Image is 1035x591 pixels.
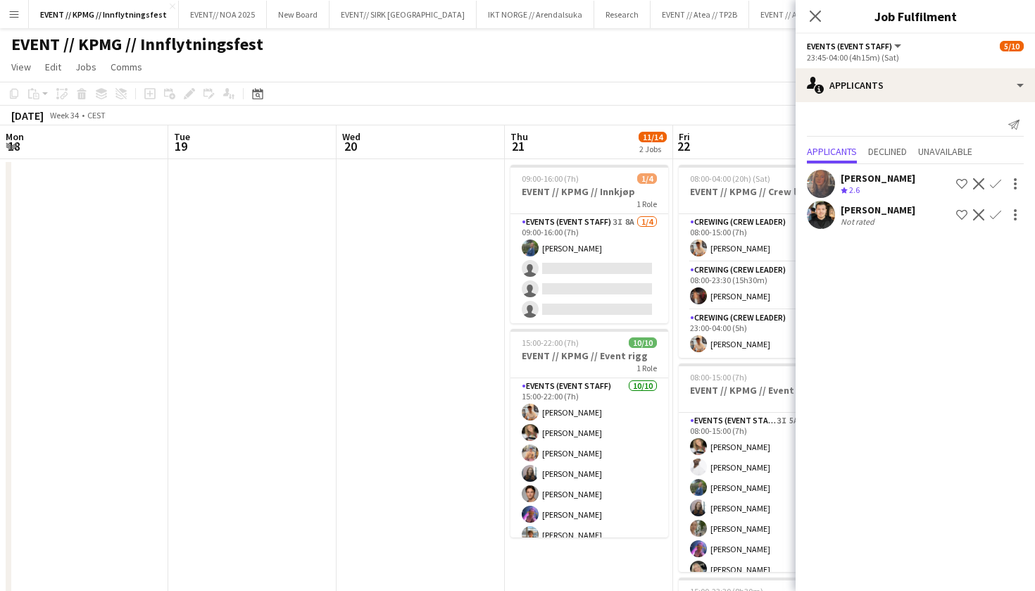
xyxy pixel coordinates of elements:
[918,147,972,156] span: Unavailable
[87,110,106,120] div: CEST
[70,58,102,76] a: Jobs
[11,108,44,123] div: [DATE]
[111,61,142,73] span: Comms
[636,363,657,373] span: 1 Role
[172,138,190,154] span: 19
[510,185,668,198] h3: EVENT // KPMG // Innkjøp
[1000,41,1024,51] span: 5/10
[11,61,31,73] span: View
[639,144,666,154] div: 2 Jobs
[636,199,657,209] span: 1 Role
[6,130,24,143] span: Mon
[679,262,836,310] app-card-role: Crewing (Crew Leader)1/108:00-23:30 (15h30m)[PERSON_NAME]
[690,372,747,382] span: 08:00-15:00 (7h)
[4,138,24,154] span: 18
[594,1,651,28] button: Research
[267,1,330,28] button: New Board
[796,7,1035,25] h3: Job Fulfilment
[796,68,1035,102] div: Applicants
[45,61,61,73] span: Edit
[510,214,668,323] app-card-role: Events (Event Staff)3I8A1/409:00-16:00 (7h)[PERSON_NAME]
[340,138,360,154] span: 20
[841,204,915,216] div: [PERSON_NAME]
[75,61,96,73] span: Jobs
[46,110,82,120] span: Week 34
[522,173,579,184] span: 09:00-16:00 (7h)
[639,132,667,142] span: 11/14
[690,173,770,184] span: 08:00-04:00 (20h) (Sat)
[342,130,360,143] span: Wed
[330,1,477,28] button: EVENT// SIRK [GEOGRAPHIC_DATA]
[807,41,892,51] span: Events (Event Staff)
[807,41,903,51] button: Events (Event Staff)
[510,329,668,537] app-job-card: 15:00-22:00 (7h)10/10EVENT // KPMG // Event rigg1 RoleEvents (Event Staff)10/1015:00-22:00 (7h)[P...
[679,130,690,143] span: Fri
[679,185,836,198] h3: EVENT // KPMG // Crew leader
[841,172,915,185] div: [PERSON_NAME]
[868,147,907,156] span: Declined
[39,58,67,76] a: Edit
[477,1,594,28] button: IKT NORGE // Arendalsuka
[679,214,836,262] app-card-role: Crewing (Crew Leader)1/108:00-15:00 (7h)[PERSON_NAME]
[522,337,579,348] span: 15:00-22:00 (7h)
[11,34,263,55] h1: EVENT // KPMG // Innflytningsfest
[677,138,690,154] span: 22
[508,138,528,154] span: 21
[849,185,860,195] span: 2.6
[179,1,267,28] button: EVENT// NOA 2025
[679,363,836,572] app-job-card: 08:00-15:00 (7h)7/10EVENT // KPMG // Event rigg1 RoleEvents (Event Staff)3I5A7/1008:00-15:00 (7h)...
[174,130,190,143] span: Tue
[841,216,877,227] div: Not rated
[807,52,1024,63] div: 23:45-04:00 (4h15m) (Sat)
[510,130,528,143] span: Thu
[749,1,884,28] button: EVENT // Atea Community 2025
[807,147,857,156] span: Applicants
[679,384,836,397] h3: EVENT // KPMG // Event rigg
[679,165,836,358] app-job-card: 08:00-04:00 (20h) (Sat)3/3EVENT // KPMG // Crew leader3 RolesCrewing (Crew Leader)1/108:00-15:00 ...
[510,165,668,323] app-job-card: 09:00-16:00 (7h)1/4EVENT // KPMG // Innkjøp1 RoleEvents (Event Staff)3I8A1/409:00-16:00 (7h)[PERS...
[6,58,37,76] a: View
[679,310,836,358] app-card-role: Crewing (Crew Leader)1/123:00-04:00 (5h)[PERSON_NAME]
[105,58,148,76] a: Comms
[629,337,657,348] span: 10/10
[29,1,179,28] button: EVENT // KPMG // Innflytningsfest
[637,173,657,184] span: 1/4
[651,1,749,28] button: EVENT // Atea // TP2B
[510,349,668,362] h3: EVENT // KPMG // Event rigg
